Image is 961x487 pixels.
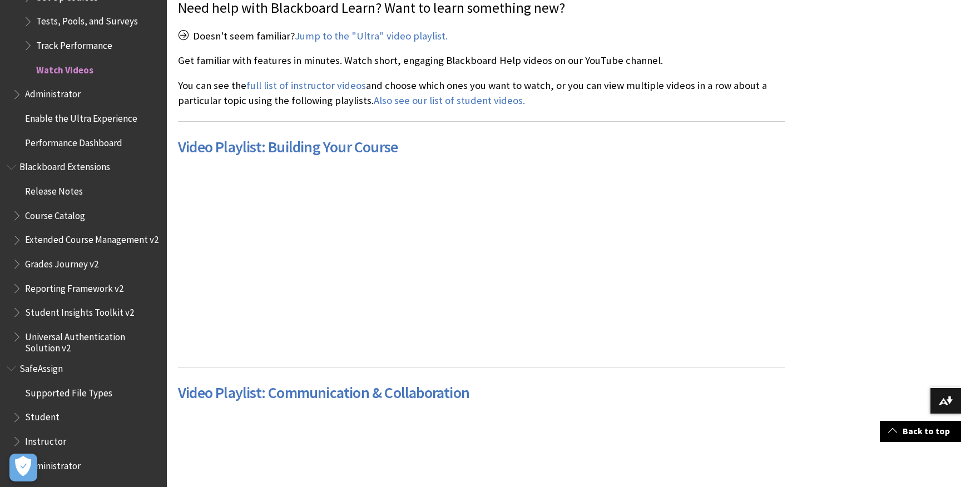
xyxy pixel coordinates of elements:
[25,456,81,471] span: Administrator
[25,231,158,246] span: Extended Course Management v2
[36,61,93,76] span: Watch Videos
[178,29,785,43] p: Doesn't seem familiar?
[25,384,112,399] span: Supported File Types
[19,158,110,173] span: Blackboard Extensions
[9,454,37,481] button: Open Preferences
[25,255,98,270] span: Grades Journey v2
[36,12,138,27] span: Tests, Pools, and Surveys
[36,36,112,51] span: Track Performance
[178,78,785,107] p: You can see the and choose which ones you want to watch, or you can view multiple videos in a row...
[246,79,366,92] a: full list of instructor videos
[295,29,448,43] a: Jump to the "Ultra" video playlist.
[178,137,398,157] a: Video Playlist: Building Your Course
[374,94,525,107] a: Also see our list of student videos.
[25,432,66,447] span: Instructor
[25,109,137,124] span: Enable the Ultra Experience
[25,408,60,423] span: Student
[25,133,122,148] span: Performance Dashboard
[178,382,469,403] a: Video Playlist: Communication & Collaboration
[25,279,123,294] span: Reporting Framework v2
[25,85,81,100] span: Administrator
[25,303,134,318] span: Student Insights Toolkit v2
[25,182,83,197] span: Release Notes
[7,359,160,475] nav: Book outline for Blackboard SafeAssign
[7,158,160,354] nav: Book outline for Blackboard Extensions
[19,359,63,374] span: SafeAssign
[25,327,159,354] span: Universal Authentication Solution v2
[880,421,961,441] a: Back to top
[25,206,85,221] span: Course Catalog
[178,53,785,68] p: Get familiar with features in minutes. Watch short, engaging Blackboard Help videos on our YouTub...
